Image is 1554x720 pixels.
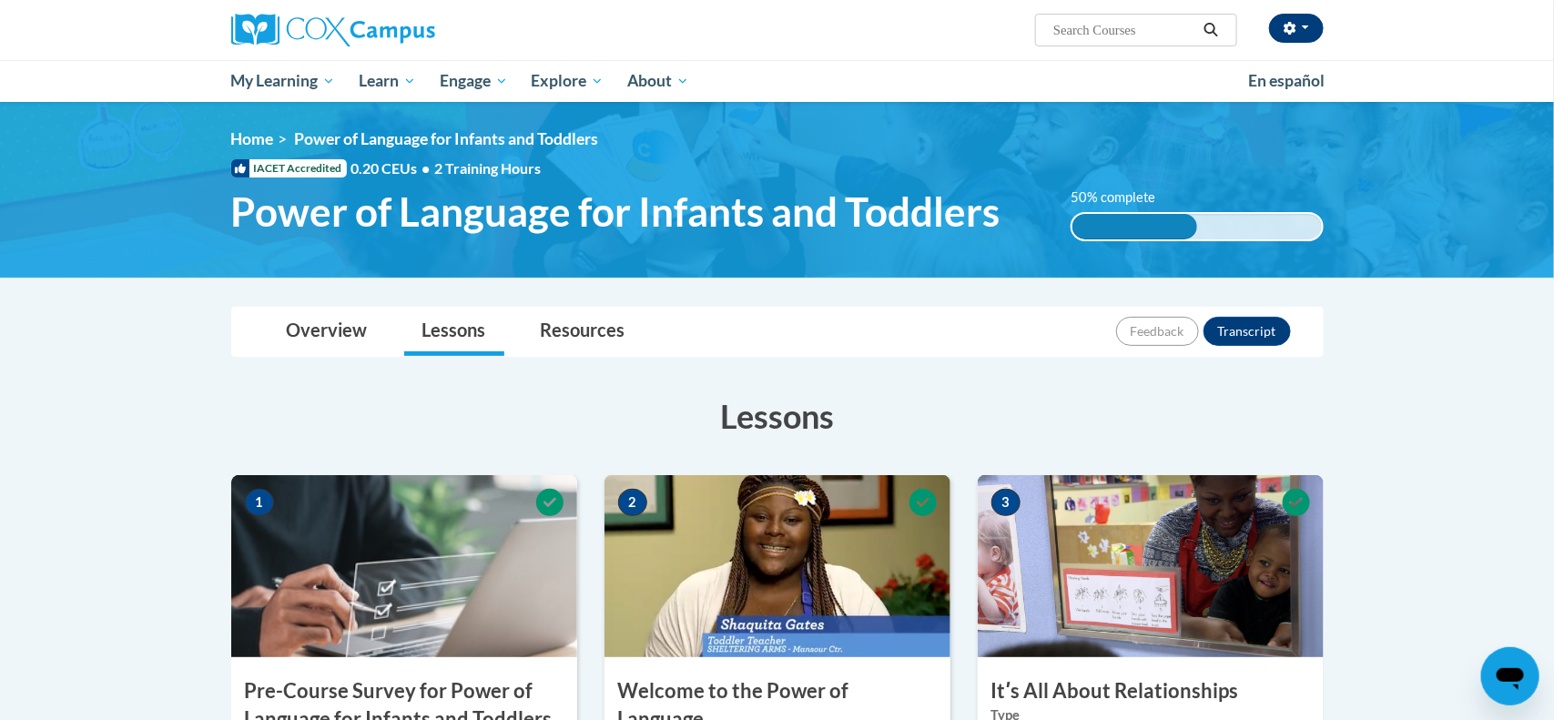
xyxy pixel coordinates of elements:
div: 50% complete [1072,214,1197,239]
span: Power of Language for Infants and Toddlers [231,188,1000,236]
button: Account Settings [1269,14,1324,43]
a: Overview [269,308,386,356]
input: Search Courses [1051,19,1197,41]
span: Learn [359,70,416,92]
h3: Itʹs All About Relationships [978,677,1324,705]
span: 2 [618,489,647,516]
span: IACET Accredited [231,159,347,177]
a: Engage [428,60,520,102]
a: Resources [523,308,644,356]
span: En español [1249,71,1325,90]
span: Explore [531,70,604,92]
iframe: Button to launch messaging window [1481,647,1539,705]
span: Engage [440,70,508,92]
a: En español [1237,62,1337,100]
button: Transcript [1204,317,1291,346]
span: About [627,70,689,92]
a: Explore [519,60,615,102]
button: Search [1197,19,1224,41]
span: 2 Training Hours [435,159,542,177]
a: Learn [347,60,428,102]
img: Course Image [978,475,1324,657]
span: 3 [991,489,1021,516]
span: • [422,159,431,177]
span: My Learning [230,70,335,92]
a: My Learning [219,60,348,102]
span: 1 [245,489,274,516]
img: Course Image [231,475,577,657]
a: About [615,60,701,102]
h3: Lessons [231,393,1324,439]
span: Power of Language for Infants and Toddlers [295,129,599,148]
label: 50% complete [1071,188,1175,208]
img: Cox Campus [231,14,435,46]
a: Cox Campus [231,14,577,46]
img: Course Image [604,475,950,657]
a: Home [231,129,274,148]
a: Lessons [404,308,504,356]
span: 0.20 CEUs [351,158,435,178]
div: Main menu [204,60,1351,102]
button: Feedback [1116,317,1199,346]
